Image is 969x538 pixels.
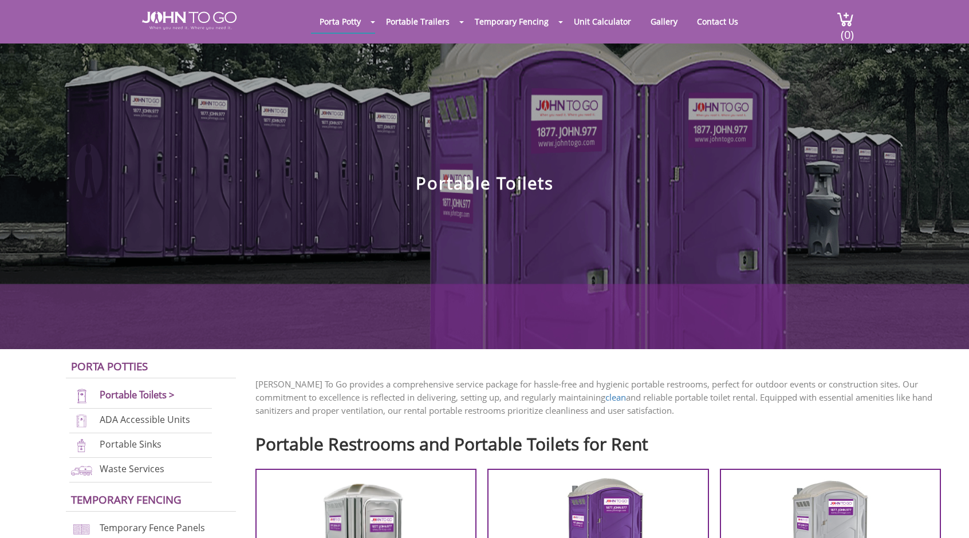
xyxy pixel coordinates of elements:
img: portable-toilets-new.png [69,389,94,404]
h2: Portable Restrooms and Portable Toilets for Rent [255,429,952,453]
img: waste-services-new.png [69,462,94,478]
img: ADA-units-new.png [69,413,94,429]
a: Porta Potty [311,10,369,33]
a: Temporary Fencing [71,492,182,507]
a: clean [605,391,626,403]
a: Contact Us [688,10,747,33]
p: [PERSON_NAME] To Go provides a comprehensive service package for hassle-free and hygienic portabl... [255,378,952,417]
a: ADA Accessible Units [100,413,190,426]
a: Temporary Fencing [466,10,557,33]
a: Portable Sinks [100,438,161,450]
img: cart a [837,11,854,27]
a: Gallery [642,10,686,33]
img: JOHN to go [142,11,237,30]
a: Porta Potties [71,359,148,373]
img: chan-link-fencing-new.png [69,521,94,537]
a: Temporary Fence Panels [100,521,205,534]
span: (0) [840,18,854,42]
a: Portable Trailers [377,10,458,33]
button: Live Chat [923,492,969,538]
img: portable-sinks-new.png [69,438,94,453]
a: Unit Calculator [565,10,640,33]
a: Waste Services [100,462,164,475]
a: Portable Toilets > [100,388,175,401]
